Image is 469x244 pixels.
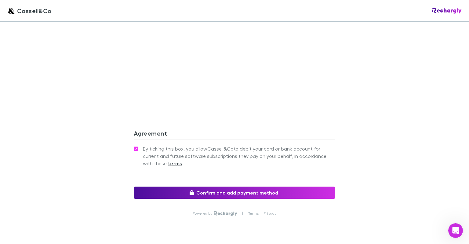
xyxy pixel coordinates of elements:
strong: terms [168,160,182,166]
span: Cassell&Co [17,6,52,15]
img: Cassell&Co's Logo [7,7,15,14]
p: Powered by [193,211,214,216]
h3: Agreement [134,129,335,139]
img: Rechargly Logo [432,8,462,14]
button: Confirm and add payment method [134,187,335,199]
img: Rechargly Logo [214,211,237,216]
a: Privacy [264,211,276,216]
a: Terms [248,211,259,216]
p: | [242,211,243,216]
span: By ticking this box, you allow Cassell&Co to debit your card or bank account for current and futu... [143,145,335,167]
iframe: Intercom live chat [448,223,463,238]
